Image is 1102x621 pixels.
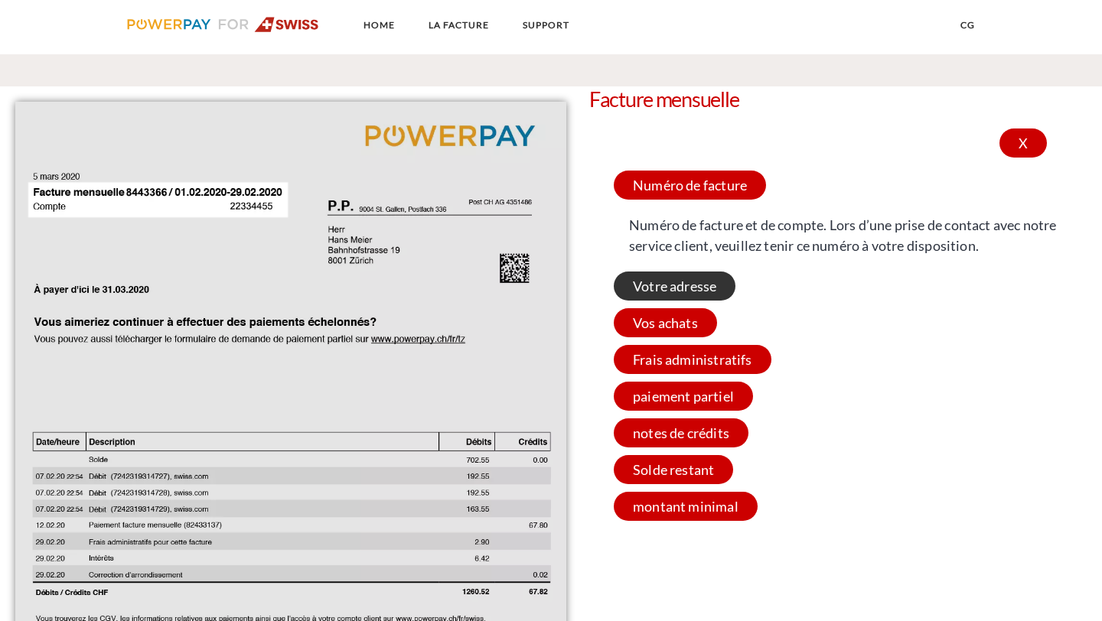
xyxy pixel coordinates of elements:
[127,17,319,32] img: logo-swiss.svg
[614,271,735,301] span: Votre adresse
[350,11,408,39] a: Home
[551,89,1102,109] h4: Facture mensuelle
[510,11,582,39] a: SUPPORT
[614,492,758,521] span: montant minimal
[614,207,1094,264] span: Numéro de facture et de compte. Lors d’une prise de contact avec notre service client, veuillez t...
[614,418,748,447] span: notes de crédits
[999,128,1047,158] div: X
[947,11,988,39] a: CG
[614,382,753,411] span: paiement partiel
[614,308,717,337] span: Vos achats
[614,171,766,200] span: Numéro de facture
[416,11,502,39] a: LA FACTURE
[614,455,733,484] span: Solde restant
[614,345,771,374] span: Frais administratifs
